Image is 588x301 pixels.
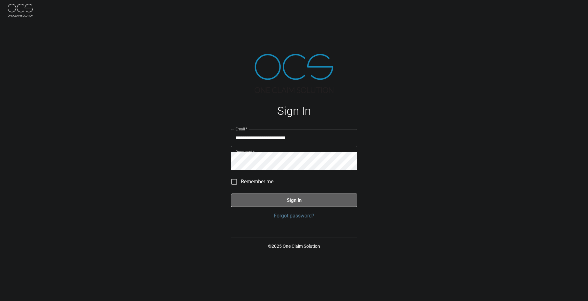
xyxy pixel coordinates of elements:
button: Sign In [231,194,357,207]
span: Remember me [241,178,273,186]
label: Password [235,149,255,155]
img: ocs-logo-white-transparent.png [8,4,33,17]
h1: Sign In [231,105,357,118]
p: © 2025 One Claim Solution [231,243,357,249]
label: Email [235,126,248,132]
img: ocs-logo-tra.png [255,54,333,93]
a: Forgot password? [231,212,357,220]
